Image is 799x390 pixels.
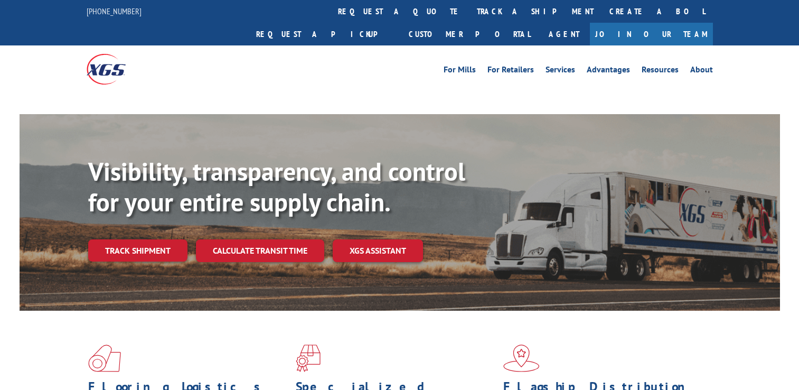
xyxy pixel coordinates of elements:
[88,239,187,262] a: Track shipment
[196,239,324,262] a: Calculate transit time
[87,6,142,16] a: [PHONE_NUMBER]
[296,345,321,372] img: xgs-icon-focused-on-flooring-red
[401,23,538,45] a: Customer Portal
[642,66,679,77] a: Resources
[248,23,401,45] a: Request a pickup
[88,345,121,372] img: xgs-icon-total-supply-chain-intelligence-red
[546,66,575,77] a: Services
[587,66,630,77] a: Advantages
[487,66,534,77] a: For Retailers
[333,239,423,262] a: XGS ASSISTANT
[590,23,713,45] a: Join Our Team
[444,66,476,77] a: For Mills
[690,66,713,77] a: About
[538,23,590,45] a: Agent
[503,345,540,372] img: xgs-icon-flagship-distribution-model-red
[88,155,465,218] b: Visibility, transparency, and control for your entire supply chain.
